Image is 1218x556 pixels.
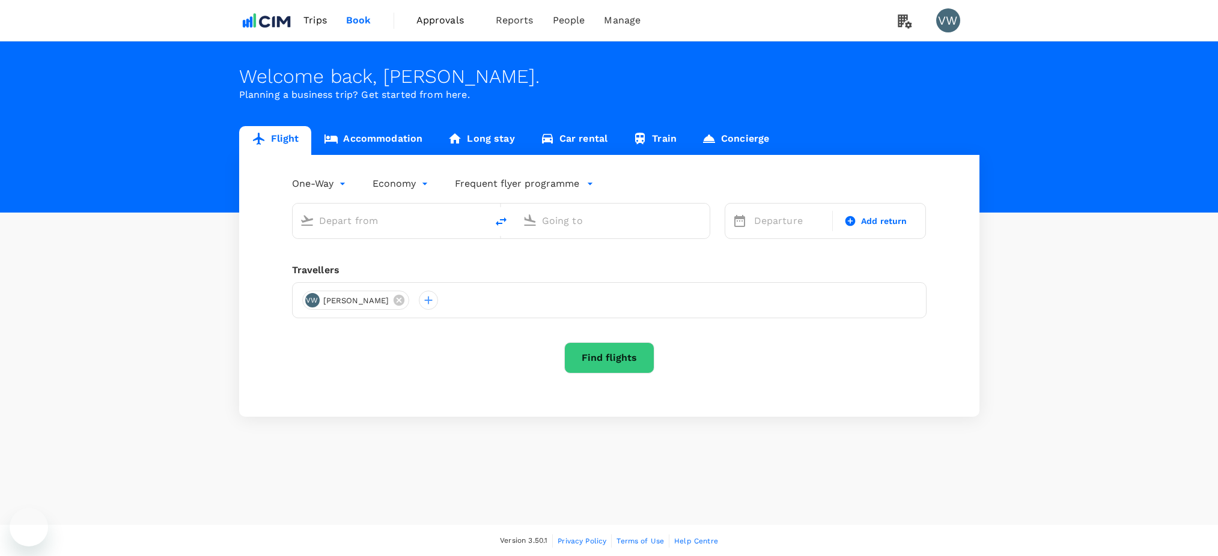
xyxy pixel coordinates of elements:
input: Depart from [319,211,461,230]
a: Train [620,126,689,155]
button: Open [701,219,704,222]
div: VW [305,293,320,307]
p: Departure [754,214,825,228]
span: Privacy Policy [558,537,606,545]
div: VW [936,8,960,32]
div: Welcome back , [PERSON_NAME] . [239,65,979,88]
p: Planning a business trip? Get started from here. [239,88,979,102]
button: delete [487,207,516,236]
button: Find flights [564,342,654,373]
a: Help Centre [674,534,718,548]
span: Approvals [416,13,477,28]
img: CIM ENVIRONMENTAL PTY LTD [239,7,294,34]
span: Manage [604,13,641,28]
a: Terms of Use [617,534,664,548]
iframe: Button to launch messaging window [10,508,48,546]
input: Going to [542,211,684,230]
a: Privacy Policy [558,534,606,548]
a: Accommodation [311,126,435,155]
span: Terms of Use [617,537,664,545]
div: One-Way [292,174,349,193]
span: Trips [303,13,327,28]
span: Reports [496,13,534,28]
a: Car rental [528,126,621,155]
button: Frequent flyer programme [455,177,594,191]
a: Concierge [689,126,782,155]
span: Book [346,13,371,28]
p: Frequent flyer programme [455,177,579,191]
span: People [553,13,585,28]
span: Version 3.50.1 [500,535,547,547]
div: Travellers [292,263,927,277]
a: Long stay [435,126,527,155]
div: Economy [373,174,431,193]
div: VW[PERSON_NAME] [302,291,410,310]
span: Help Centre [674,537,718,545]
button: Open [478,219,481,222]
a: Flight [239,126,312,155]
span: Add return [861,215,907,228]
span: [PERSON_NAME] [316,295,397,307]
